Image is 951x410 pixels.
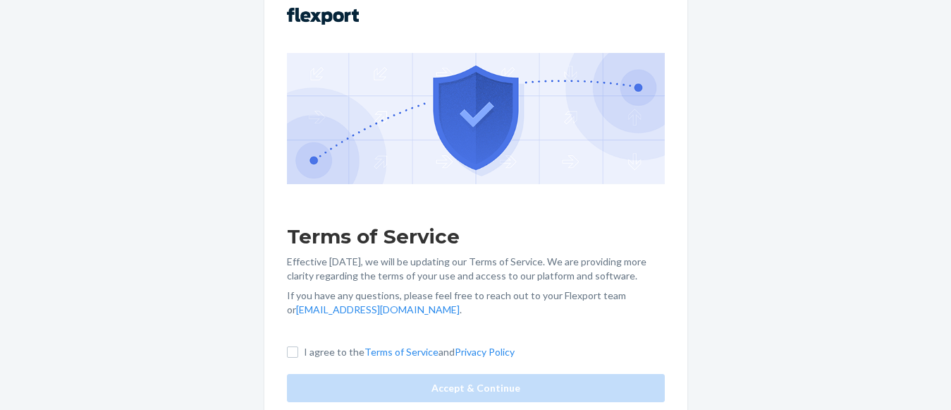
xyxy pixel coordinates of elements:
p: I agree to the and [304,345,515,359]
a: Privacy Policy [455,346,515,358]
a: [EMAIL_ADDRESS][DOMAIN_NAME] [296,303,460,315]
a: Terms of Service [364,346,438,358]
p: Effective [DATE], we will be updating our Terms of Service. We are providing more clarity regardi... [287,255,665,283]
button: Accept & Continue [287,374,665,402]
img: Flexport logo [287,8,359,25]
img: GDPR Compliance [287,53,665,184]
h1: Terms of Service [287,224,665,249]
input: I agree to theTerms of ServiceandPrivacy Policy [287,346,298,358]
p: If you have any questions, please feel free to reach out to your Flexport team or . [287,289,665,317]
